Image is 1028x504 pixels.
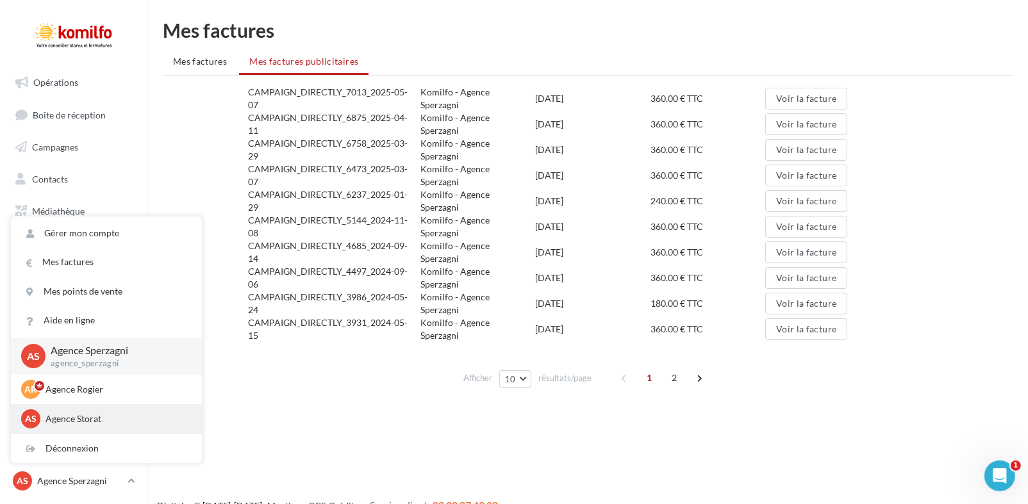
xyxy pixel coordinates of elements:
[765,113,847,135] button: Voir la facture
[8,101,140,129] a: Boîte de réception
[651,323,765,336] div: 360.00 € TTC
[248,188,420,214] div: CAMPAIGN_DIRECTLY_6237_2025-01-29
[765,318,847,340] button: Voir la facture
[11,219,202,248] a: Gérer mon compte
[651,246,765,259] div: 360.00 € TTC
[765,293,847,314] button: Voir la facture
[765,241,847,263] button: Voir la facture
[17,475,28,487] span: AS
[51,358,181,370] p: agence_sperzagni
[651,195,765,207] div: 240.00 € TTC
[163,20,1013,40] h1: Mes factures
[248,214,420,240] div: CAMPAIGN_DIRECTLY_5144_2024-11-08
[505,374,516,384] span: 10
[248,316,420,342] div: CAMPAIGN_DIRECTLY_3931_2024-05-15
[535,323,650,336] div: [DATE]
[248,265,420,291] div: CAMPAIGN_DIRECTLY_4497_2024-09-06
[535,143,650,156] div: [DATE]
[535,272,650,284] div: [DATE]
[420,163,535,188] div: Komilfo - Agence Sperzagni
[651,272,765,284] div: 360.00 € TTC
[11,434,202,463] div: Déconnexion
[651,297,765,310] div: 180.00 € TTC
[248,291,420,316] div: CAMPAIGN_DIRECTLY_3986_2024-05-24
[27,349,40,364] span: AS
[651,143,765,156] div: 360.00 € TTC
[11,306,202,335] a: Aide en ligne
[420,265,535,291] div: Komilfo - Agence Sperzagni
[535,118,650,131] div: [DATE]
[33,77,78,88] span: Opérations
[173,56,227,67] span: Mes factures
[651,169,765,182] div: 360.00 € TTC
[11,248,202,277] a: Mes factures
[11,277,202,306] a: Mes points de vente
[25,383,37,396] span: AR
[248,86,420,111] div: CAMPAIGN_DIRECTLY_7013_2025-05-07
[420,240,535,265] div: Komilfo - Agence Sperzagni
[8,69,140,96] a: Opérations
[420,188,535,214] div: Komilfo - Agence Sperzagni
[8,134,140,161] a: Campagnes
[651,118,765,131] div: 360.00 € TTC
[51,343,181,358] p: Agence Sperzagni
[765,165,847,186] button: Voir la facture
[248,111,420,137] div: CAMPAIGN_DIRECTLY_6875_2025-04-11
[765,139,847,161] button: Voir la facture
[420,137,535,163] div: Komilfo - Agence Sperzagni
[32,205,85,216] span: Médiathèque
[765,190,847,212] button: Voir la facture
[248,137,420,163] div: CAMPAIGN_DIRECTLY_6758_2025-03-29
[639,368,659,388] span: 1
[32,174,68,184] span: Contacts
[535,92,650,105] div: [DATE]
[10,469,137,493] a: AS Agence Sperzagni
[8,198,140,225] a: Médiathèque
[33,109,106,120] span: Boîte de réception
[248,163,420,188] div: CAMPAIGN_DIRECTLY_6473_2025-03-07
[420,316,535,342] div: Komilfo - Agence Sperzagni
[651,220,765,233] div: 360.00 € TTC
[420,111,535,137] div: Komilfo - Agence Sperzagni
[463,372,492,384] span: Afficher
[420,86,535,111] div: Komilfo - Agence Sperzagni
[765,216,847,238] button: Voir la facture
[984,460,1015,491] iframe: Intercom live chat
[651,92,765,105] div: 360.00 € TTC
[420,214,535,240] div: Komilfo - Agence Sperzagni
[25,412,37,425] span: AS
[765,88,847,110] button: Voir la facture
[499,370,532,388] button: 10
[46,383,187,396] p: Agence Rogier
[535,169,650,182] div: [DATE]
[535,297,650,310] div: [DATE]
[535,246,650,259] div: [DATE]
[420,291,535,316] div: Komilfo - Agence Sperzagni
[248,240,420,265] div: CAMPAIGN_DIRECTLY_4685_2024-09-14
[32,142,78,152] span: Campagnes
[664,368,684,388] span: 2
[8,166,140,193] a: Contacts
[1011,460,1021,471] span: 1
[535,220,650,233] div: [DATE]
[37,475,122,487] p: Agence Sperzagni
[538,372,592,384] span: résultats/page
[535,195,650,207] div: [DATE]
[46,412,187,425] p: Agence Storat
[765,267,847,289] button: Voir la facture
